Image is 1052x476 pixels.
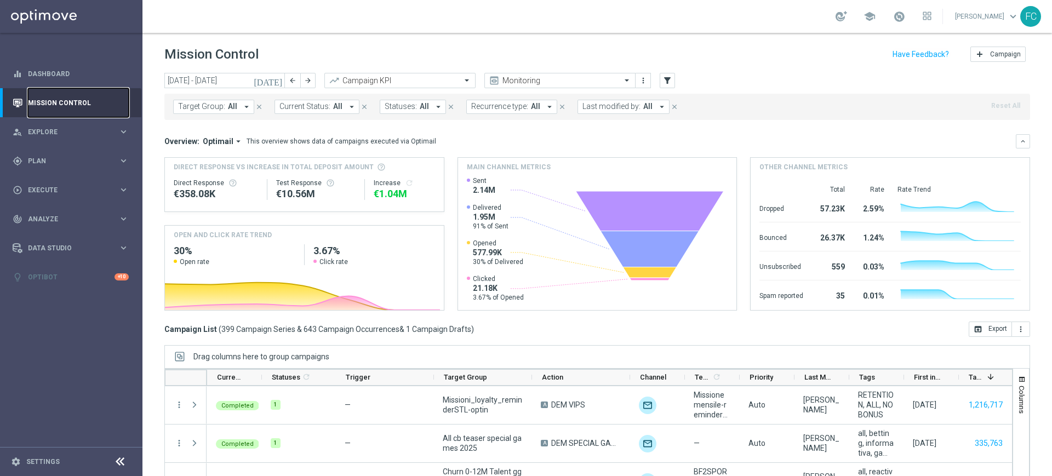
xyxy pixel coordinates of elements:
i: more_vert [1016,325,1025,334]
span: 1 Campaign Drafts [406,324,471,334]
i: track_changes [13,214,22,224]
h3: Overview: [164,136,199,146]
div: Press SPACE to select this row. [165,425,207,463]
button: arrow_back [285,73,300,88]
span: Action [542,373,563,381]
span: Missioni_loyalty_reminderSTL-optin [443,395,522,415]
div: Row Groups [193,352,329,361]
span: Calculate column [711,371,721,383]
i: arrow_drop_down [242,102,251,112]
span: All [531,102,540,111]
button: Optimail arrow_drop_down [199,136,247,146]
i: keyboard_arrow_right [118,127,129,137]
div: 1 [271,400,281,410]
h2: 3.67% [313,244,435,257]
button: equalizer Dashboard [12,70,129,78]
button: filter_alt [660,73,675,88]
span: 1.95M [473,212,508,222]
div: Dashboard [13,59,129,88]
div: Unsubscribed [759,257,803,274]
button: Statuses: All arrow_drop_down [380,100,446,114]
span: All [643,102,653,111]
span: Drag columns here to group campaigns [193,352,329,361]
span: ) [471,324,474,334]
span: 2.14M [473,185,495,195]
div: maurizio brosio [803,433,839,453]
span: Statuses: [385,102,417,111]
i: add [975,50,984,59]
i: keyboard_arrow_down [1019,137,1027,145]
div: track_changes Analyze keyboard_arrow_right [12,215,129,223]
span: — [345,439,351,448]
button: Target Group: All arrow_drop_down [173,100,254,114]
i: more_vert [639,76,648,85]
div: Direct Response [174,179,258,187]
i: settings [11,457,21,467]
i: arrow_drop_down [233,136,243,146]
div: 0.03% [858,257,884,274]
i: refresh [405,179,414,187]
span: Trigger [346,373,370,381]
div: person_search Explore keyboard_arrow_right [12,128,129,136]
button: Mission Control [12,99,129,107]
span: Current Status [217,373,243,381]
div: lightbulb Optibot +10 [12,273,129,282]
span: Recurrence type: [471,102,528,111]
span: Direct Response VS Increase In Total Deposit Amount [174,162,374,172]
span: DEM VIPS [551,400,585,410]
h4: OPEN AND CLICK RATE TREND [174,230,272,240]
span: Missione mensile-reminder-MetàMese [694,390,730,420]
span: Explore [28,129,118,135]
ng-select: Campaign KPI [324,73,476,88]
button: close [446,101,456,113]
button: more_vert [174,438,184,448]
span: Target Group [444,373,487,381]
button: 335,763 [974,437,1004,450]
i: arrow_drop_down [347,102,357,112]
div: +10 [115,273,129,280]
span: Templates [695,373,711,381]
i: keyboard_arrow_right [118,214,129,224]
span: Tags [859,373,875,381]
i: close [255,103,263,111]
span: Completed [221,440,254,448]
span: Targeted Customers [969,373,983,381]
i: close [671,103,678,111]
div: Total [816,185,845,194]
div: 26.37K [816,228,845,245]
a: Optibot [28,262,115,291]
i: refresh [302,372,311,381]
div: This overview shows data of campaigns executed via Optimail [247,136,436,146]
button: close [557,101,567,113]
span: Opened [473,239,523,248]
div: €10,561,112 [276,187,356,200]
div: 08 Sep 2025, Monday [913,400,936,410]
div: FC [1020,6,1041,27]
button: gps_fixed Plan keyboard_arrow_right [12,157,129,165]
img: Email [639,435,656,452]
i: more_vert [174,400,184,410]
input: Select date range [164,73,285,88]
i: arrow_drop_down [657,102,667,112]
button: arrow_forward [300,73,316,88]
span: & [399,325,404,334]
i: keyboard_arrow_right [118,243,129,253]
a: Mission Control [28,88,129,117]
div: 2.59% [858,199,884,216]
span: ( [219,324,221,334]
i: arrow_drop_down [545,102,554,112]
div: Dropped [759,199,803,216]
ng-select: Monitoring [484,73,636,88]
span: First in Range [914,373,940,381]
h4: Other channel metrics [759,162,848,172]
span: Optimail [203,136,233,146]
i: close [558,103,566,111]
i: person_search [13,127,22,137]
i: arrow_forward [304,77,312,84]
h4: Main channel metrics [467,162,551,172]
div: 559 [816,257,845,274]
div: Analyze [13,214,118,224]
button: [DATE] [252,73,285,89]
multiple-options-button: Export to CSV [969,324,1030,333]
